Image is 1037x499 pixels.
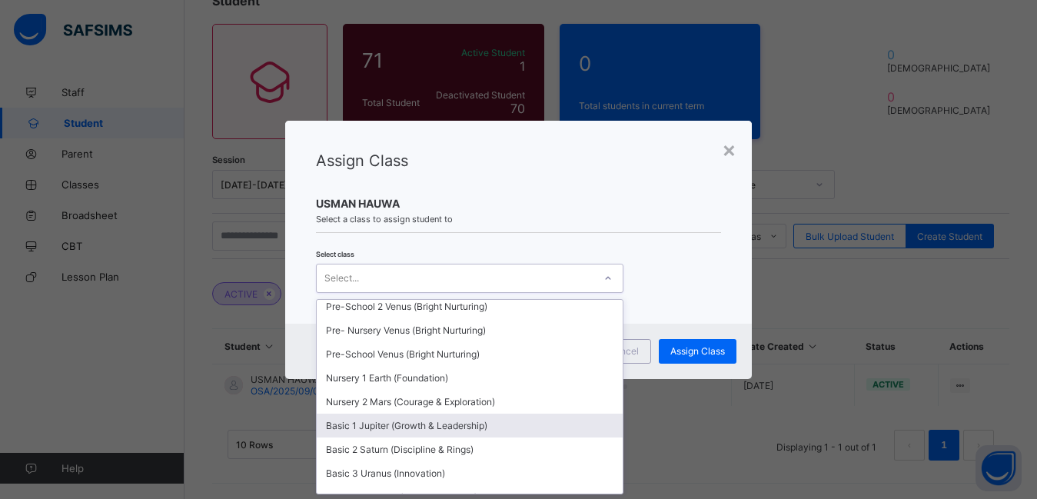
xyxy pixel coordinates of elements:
div: Basic 1 Jupiter (Growth & Leadership) [317,414,623,437]
div: Basic 3 Uranus (Innovation) [317,461,623,485]
span: Select class [316,250,354,258]
span: Assign Class [670,345,725,357]
div: × [722,136,736,162]
div: Select... [324,264,359,293]
div: Pre-School 2 Venus (Bright Nurturing) [317,294,623,318]
div: Basic 2 Saturn (Discipline & Rings) [317,437,623,461]
div: Nursery 1 Earth (Foundation) [317,366,623,390]
span: Assign Class [316,151,408,170]
span: USMAN HAUWA [316,197,721,210]
span: Select a class to assign student to [316,214,721,225]
div: Pre-School Venus (Bright Nurturing) [317,342,623,366]
div: Nursery 2 Mars (Courage & Exploration) [317,390,623,414]
div: Pre- Nursery Venus (Bright Nurturing) [317,318,623,342]
span: Cancel [608,345,639,357]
